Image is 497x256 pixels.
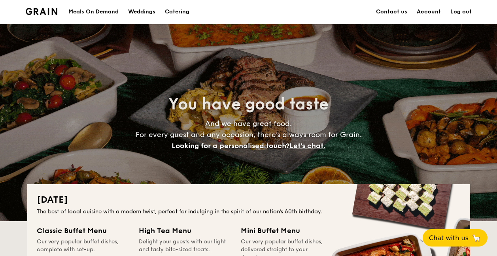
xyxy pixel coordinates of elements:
span: Chat with us [429,234,469,242]
div: Mini Buffet Menu [241,225,333,236]
span: And we have great food. For every guest and any occasion, there’s always room for Grain. [136,119,362,150]
div: High Tea Menu [139,225,231,236]
span: Looking for a personalised touch? [172,141,289,150]
button: Chat with us🦙 [423,229,488,247]
div: Classic Buffet Menu [37,225,129,236]
h2: [DATE] [37,194,461,206]
span: You have good taste [168,95,329,114]
img: Grain [26,8,58,15]
span: Let's chat. [289,141,325,150]
a: Logotype [26,8,58,15]
div: The best of local cuisine with a modern twist, perfect for indulging in the spirit of our nation’... [37,208,461,216]
span: 🦙 [472,233,481,243]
